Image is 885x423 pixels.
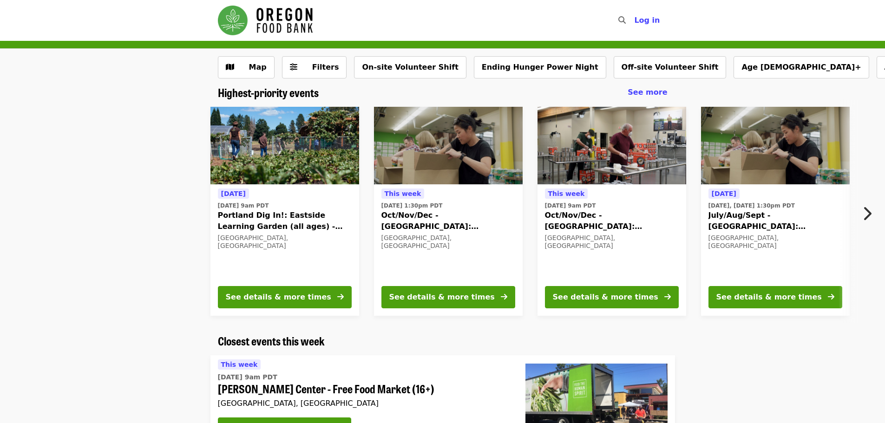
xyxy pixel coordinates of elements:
[282,56,347,78] button: Filters (0 selected)
[381,202,443,210] time: [DATE] 1:30pm PDT
[381,286,515,308] button: See details & more times
[210,86,675,99] div: Highest-priority events
[538,107,686,316] a: See details for "Oct/Nov/Dec - Portland: Repack/Sort (age 16+)"
[708,202,795,210] time: [DATE], [DATE] 1:30pm PDT
[218,210,352,232] span: Portland Dig In!: Eastside Learning Garden (all ages) - Aug/Sept/Oct
[548,190,585,197] span: This week
[374,107,523,316] a: See details for "Oct/Nov/Dec - Portland: Repack/Sort (age 8+)"
[218,286,352,308] button: See details & more times
[614,56,727,78] button: Off-site Volunteer Shift
[218,382,511,396] span: [PERSON_NAME] Center - Free Food Market (16+)
[708,286,842,308] button: See details & more times
[381,234,515,250] div: [GEOGRAPHIC_DATA], [GEOGRAPHIC_DATA]
[545,202,596,210] time: [DATE] 9am PDT
[218,56,275,78] button: Show map view
[290,63,297,72] i: sliders-h icon
[374,107,523,185] img: Oct/Nov/Dec - Portland: Repack/Sort (age 8+) organized by Oregon Food Bank
[553,292,658,303] div: See details & more times
[628,87,667,98] a: See more
[312,63,339,72] span: Filters
[628,88,667,97] span: See more
[501,293,507,301] i: arrow-right icon
[631,9,639,32] input: Search
[545,234,679,250] div: [GEOGRAPHIC_DATA], [GEOGRAPHIC_DATA]
[218,399,511,408] div: [GEOGRAPHIC_DATA], [GEOGRAPHIC_DATA]
[708,210,842,232] span: July/Aug/Sept - [GEOGRAPHIC_DATA]: Repack/Sort (age [DEMOGRAPHIC_DATA]+)
[221,190,246,197] span: [DATE]
[862,205,872,222] i: chevron-right icon
[354,56,466,78] button: On-site Volunteer Shift
[389,292,495,303] div: See details & more times
[210,107,359,185] img: Portland Dig In!: Eastside Learning Garden (all ages) - Aug/Sept/Oct organized by Oregon Food Bank
[538,107,686,185] img: Oct/Nov/Dec - Portland: Repack/Sort (age 16+) organized by Oregon Food Bank
[627,11,667,30] button: Log in
[226,292,331,303] div: See details & more times
[828,293,834,301] i: arrow-right icon
[664,293,671,301] i: arrow-right icon
[218,86,319,99] a: Highest-priority events
[854,201,885,227] button: Next item
[716,292,822,303] div: See details & more times
[337,293,344,301] i: arrow-right icon
[218,202,269,210] time: [DATE] 9am PDT
[218,372,277,382] time: [DATE] 9am PDT
[218,332,325,349] span: Closest events this week
[221,361,258,368] span: This week
[545,286,679,308] button: See details & more times
[701,107,850,316] a: See details for "July/Aug/Sept - Portland: Repack/Sort (age 8+)"
[701,107,850,185] img: July/Aug/Sept - Portland: Repack/Sort (age 8+) organized by Oregon Food Bank
[249,63,267,72] span: Map
[226,63,234,72] i: map icon
[385,190,421,197] span: This week
[474,56,606,78] button: Ending Hunger Power Night
[218,234,352,250] div: [GEOGRAPHIC_DATA], [GEOGRAPHIC_DATA]
[708,234,842,250] div: [GEOGRAPHIC_DATA], [GEOGRAPHIC_DATA]
[634,16,660,25] span: Log in
[618,16,626,25] i: search icon
[734,56,869,78] button: Age [DEMOGRAPHIC_DATA]+
[210,107,359,316] a: See details for "Portland Dig In!: Eastside Learning Garden (all ages) - Aug/Sept/Oct"
[218,84,319,100] span: Highest-priority events
[218,6,313,35] img: Oregon Food Bank - Home
[381,210,515,232] span: Oct/Nov/Dec - [GEOGRAPHIC_DATA]: Repack/Sort (age [DEMOGRAPHIC_DATA]+)
[545,210,679,232] span: Oct/Nov/Dec - [GEOGRAPHIC_DATA]: Repack/Sort (age [DEMOGRAPHIC_DATA]+)
[712,190,736,197] span: [DATE]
